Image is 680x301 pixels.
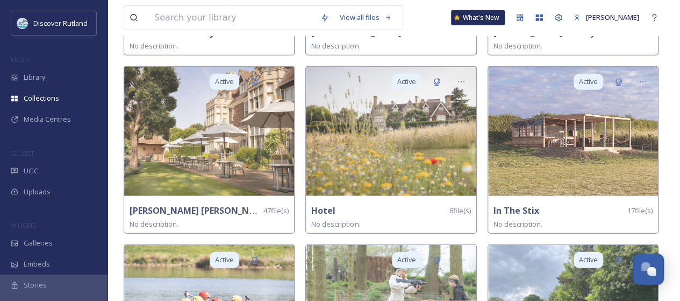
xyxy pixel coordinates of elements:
span: [PERSON_NAME] [586,12,639,22]
span: Discover Rutland [33,18,88,28]
a: What's New [451,10,505,25]
span: Active [215,255,234,265]
span: Active [397,255,416,265]
span: Uploads [24,187,51,197]
span: COLLECT [11,149,34,157]
img: DiscoverRutlandlog37F0B7.png [17,18,28,29]
span: Active [397,76,416,87]
img: _DSC9071-Edit.jpg [488,67,658,196]
input: Search your library [149,6,315,30]
span: MEDIA [11,55,30,64]
span: Collections [24,93,59,103]
span: Active [579,76,598,87]
span: No description. [493,219,542,229]
span: Active [579,255,598,265]
span: 47 file(s) [263,206,289,216]
img: DG0A7608BRASWEB.jpg [124,67,294,196]
span: 6 file(s) [449,206,471,216]
strong: Hotel [311,205,335,216]
strong: In The Stix [493,205,539,216]
button: Open Chat [633,254,664,285]
a: View all files [334,7,397,28]
span: WIDGETS [11,221,35,229]
strong: [PERSON_NAME] [PERSON_NAME] [130,205,270,216]
span: Media Centres [24,114,71,124]
span: Library [24,72,45,82]
span: Stories [24,280,47,290]
span: Galleries [24,238,53,248]
span: No description. [493,41,542,51]
a: [PERSON_NAME] [568,7,645,28]
span: No description. [311,41,360,51]
span: UGC [24,166,38,176]
span: No description. [130,219,178,229]
span: 17 file(s) [627,206,653,216]
span: Embeds [24,259,50,269]
span: Active [215,76,234,87]
img: hambleton_hall-17957304436930818.jpg [306,67,476,196]
span: No description. [311,219,360,229]
span: No description. [130,41,178,51]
